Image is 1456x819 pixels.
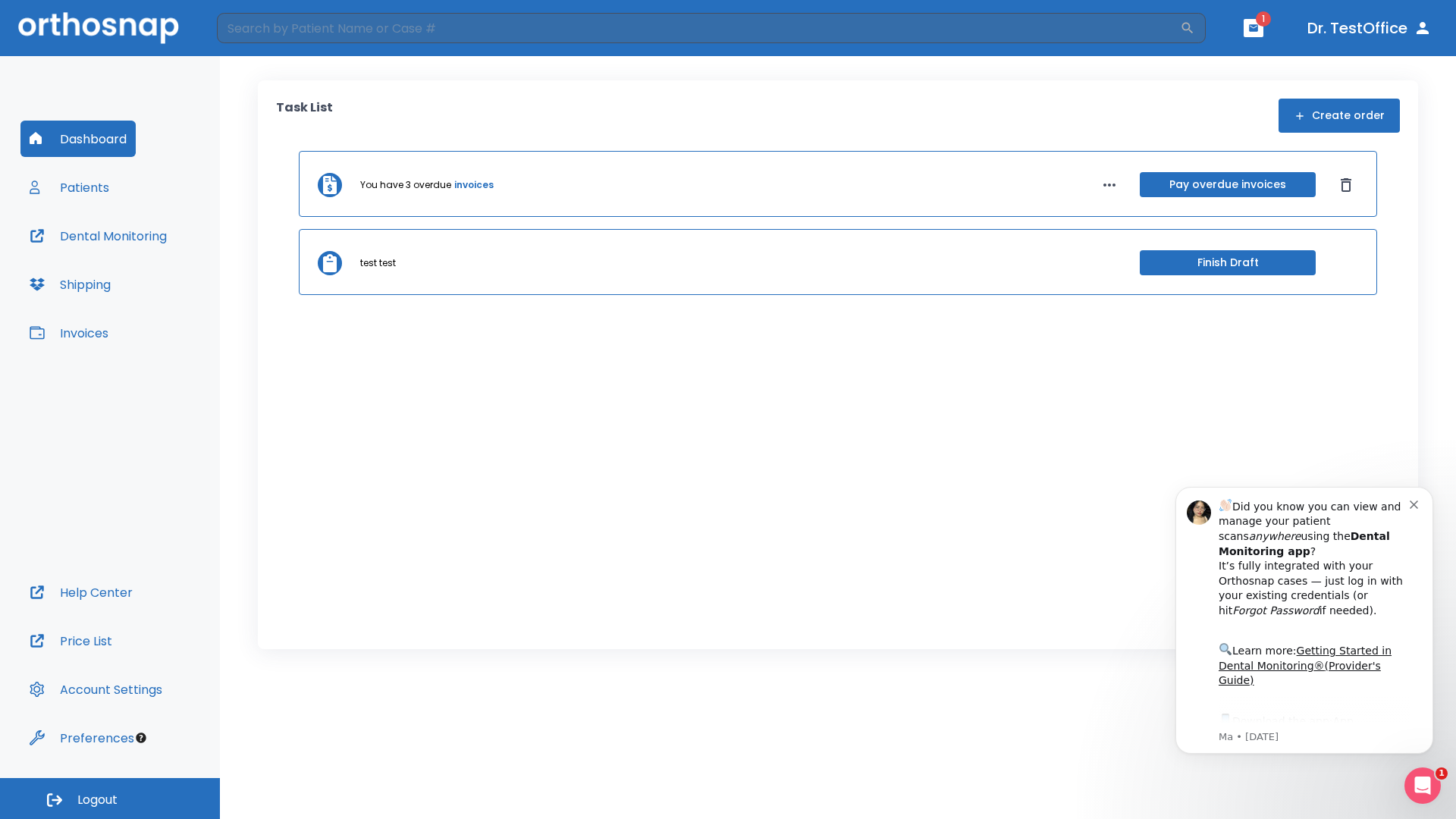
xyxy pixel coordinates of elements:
[20,574,142,610] button: Help Center
[20,266,120,303] button: Shipping
[276,99,333,133] p: Task List
[360,256,396,270] p: test test
[217,13,1180,43] input: Search by Patient Name or Case #
[360,178,451,192] p: You have 3 overdue
[134,731,148,745] div: Tooltip anchor
[66,266,257,280] p: Message from Ma, sent 2w ago
[77,792,118,808] span: Logout
[20,623,121,659] button: Price List
[1436,767,1448,780] span: 1
[1140,250,1316,275] button: Finish Draft
[66,251,201,278] a: App Store
[1301,14,1438,42] button: Dr. TestOffice
[20,121,136,157] button: Dashboard
[454,178,494,192] a: invoices
[1140,172,1316,197] button: Pay overdue invoices
[20,671,171,708] button: Account Settings
[1279,99,1400,133] button: Create order
[20,218,176,254] button: Dental Monitoring
[18,12,179,43] img: Orthosnap
[1256,11,1271,27] span: 1
[1404,767,1441,804] iframe: Intercom live chat
[66,247,257,325] div: Download the app: | ​ Let us know if you need help getting started!
[20,720,143,756] button: Preferences
[20,315,118,351] button: Invoices
[1153,464,1456,778] iframe: Intercom notifications message
[257,33,269,45] button: Dismiss notification
[20,169,118,206] button: Patients
[1334,173,1358,197] button: Dismiss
